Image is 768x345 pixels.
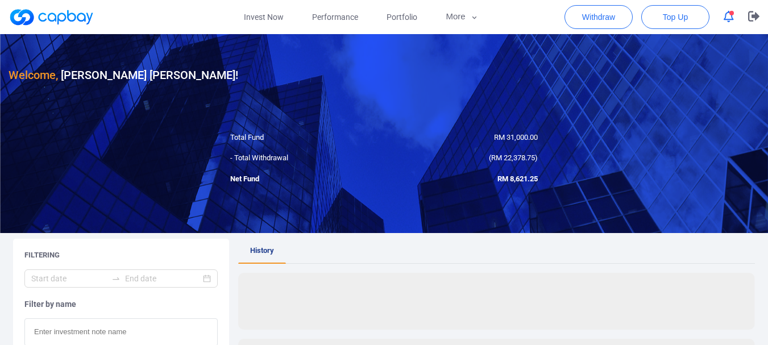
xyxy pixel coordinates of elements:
input: End date [125,272,201,285]
button: Top Up [641,5,709,29]
span: RM 22,378.75 [491,153,535,162]
span: Welcome, [9,68,58,82]
button: Withdraw [564,5,633,29]
span: RM 8,621.25 [497,174,538,183]
span: Performance [312,11,358,23]
span: to [111,274,121,283]
h5: Filter by name [24,299,218,309]
div: ( ) [384,152,546,164]
div: Net Fund [222,173,384,185]
h5: Filtering [24,250,60,260]
h3: [PERSON_NAME] [PERSON_NAME] ! [9,66,238,84]
span: swap-right [111,274,121,283]
div: Total Fund [222,132,384,144]
span: Portfolio [387,11,417,23]
input: Start date [31,272,107,285]
div: - Total Withdrawal [222,152,384,164]
span: RM 31,000.00 [494,133,538,142]
span: History [250,246,274,255]
span: Top Up [663,11,688,23]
